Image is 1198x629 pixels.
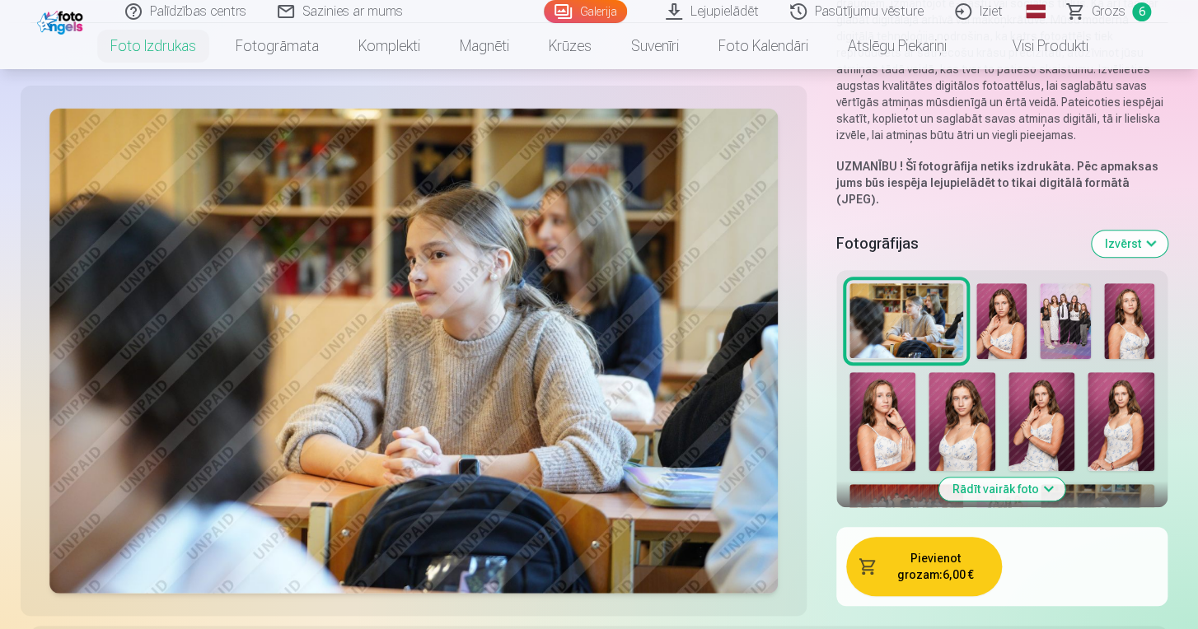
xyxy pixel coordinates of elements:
[37,7,87,35] img: /fa1
[529,23,611,69] a: Krūzes
[846,537,1002,596] button: Pievienot grozam:6,00 €
[966,23,1108,69] a: Visi produkti
[339,23,440,69] a: Komplekti
[828,23,966,69] a: Atslēgu piekariņi
[836,232,1079,255] h5: Fotogrāfijas
[91,23,216,69] a: Foto izdrukas
[1132,2,1151,21] span: 6
[836,160,1158,206] strong: Šī fotogrāfija netiks izdrukāta. Pēc apmaksas jums būs iespēja lejupielādēt to tikai digitālā for...
[1092,231,1168,257] button: Izvērst
[939,478,1065,501] button: Rādīt vairāk foto
[611,23,699,69] a: Suvenīri
[1092,2,1125,21] span: Grozs
[440,23,529,69] a: Magnēti
[216,23,339,69] a: Fotogrāmata
[836,160,903,173] strong: UZMANĪBU !
[699,23,828,69] a: Foto kalendāri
